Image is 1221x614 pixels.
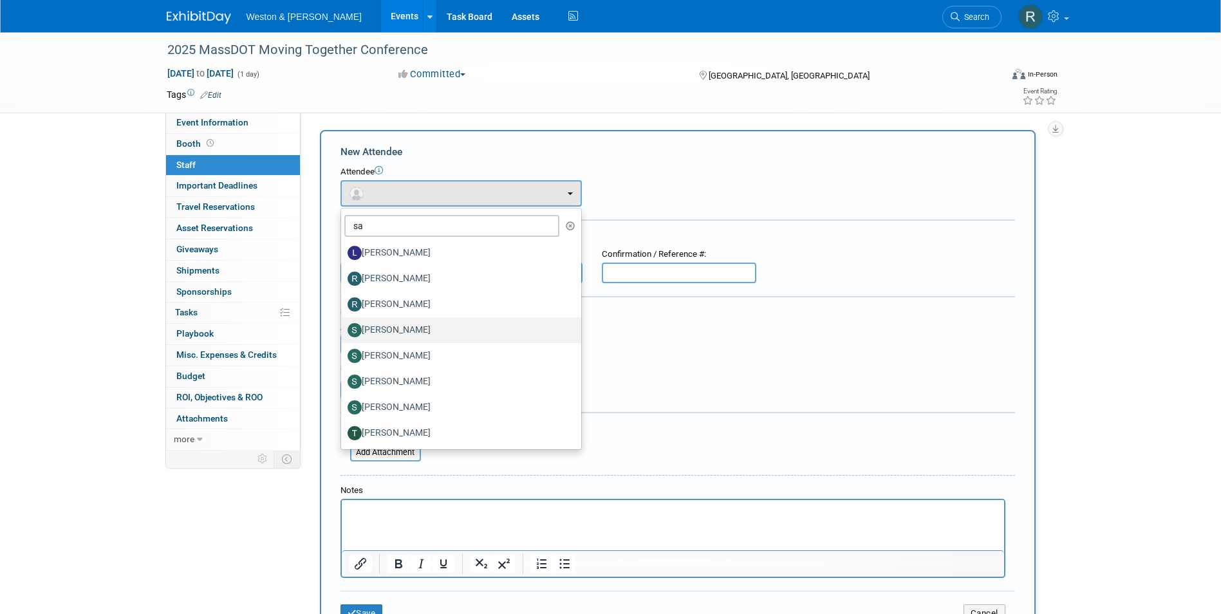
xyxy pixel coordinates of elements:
[166,218,300,239] a: Asset Reservations
[340,485,1005,497] div: Notes
[348,243,568,263] label: [PERSON_NAME]
[410,555,432,573] button: Italic
[166,113,300,133] a: Event Information
[1027,70,1058,79] div: In-Person
[163,39,982,62] div: 2025 MassDOT Moving Together Conference
[554,555,575,573] button: Bullet list
[348,346,568,366] label: [PERSON_NAME]
[167,68,234,79] span: [DATE] [DATE]
[176,160,196,170] span: Staff
[394,68,471,81] button: Committed
[176,201,255,212] span: Travel Reservations
[340,166,1015,178] div: Attendee
[204,138,216,148] span: Booth not reserved yet
[709,71,870,80] span: [GEOGRAPHIC_DATA], [GEOGRAPHIC_DATA]
[166,387,300,408] a: ROI, Objectives & ROO
[176,117,248,127] span: Event Information
[176,413,228,423] span: Attachments
[348,297,362,312] img: R.jpg
[350,555,371,573] button: Insert/edit link
[344,215,560,237] input: Search
[340,229,1015,242] div: Registration / Ticket Info (optional)
[176,392,263,402] span: ROI, Objectives & ROO
[236,70,259,79] span: (1 day)
[166,155,300,176] a: Staff
[348,400,362,414] img: S.jpg
[166,197,300,218] a: Travel Reservations
[167,11,231,24] img: ExhibitDay
[348,397,568,418] label: [PERSON_NAME]
[602,248,756,261] div: Confirmation / Reference #:
[166,134,300,154] a: Booth
[176,244,218,254] span: Giveaways
[433,555,454,573] button: Underline
[174,434,194,444] span: more
[348,272,362,286] img: R.jpg
[175,307,198,317] span: Tasks
[348,371,568,392] label: [PERSON_NAME]
[942,6,1002,28] a: Search
[1022,88,1057,95] div: Event Rating
[348,426,362,440] img: T.jpg
[926,67,1058,86] div: Event Format
[247,12,362,22] span: Weston & [PERSON_NAME]
[348,246,362,260] img: L.jpg
[176,371,205,381] span: Budget
[1012,69,1025,79] img: Format-Inperson.png
[471,555,492,573] button: Subscript
[252,451,274,467] td: Personalize Event Tab Strip
[960,12,989,22] span: Search
[176,286,232,297] span: Sponsorships
[342,500,1004,550] iframe: Rich Text Area
[176,180,257,191] span: Important Deadlines
[348,375,362,389] img: S.jpg
[1018,5,1043,29] img: Roberta Sinclair
[176,349,277,360] span: Misc. Expenses & Credits
[166,366,300,387] a: Budget
[166,176,300,196] a: Important Deadlines
[166,239,300,260] a: Giveaways
[348,423,568,443] label: [PERSON_NAME]
[166,282,300,302] a: Sponsorships
[200,91,221,100] a: Edit
[166,409,300,429] a: Attachments
[166,302,300,323] a: Tasks
[531,555,553,573] button: Numbered list
[176,328,214,339] span: Playbook
[340,307,1015,319] div: Cost:
[194,68,207,79] span: to
[167,88,221,101] td: Tags
[166,261,300,281] a: Shipments
[166,345,300,366] a: Misc. Expenses & Credits
[387,555,409,573] button: Bold
[348,320,568,340] label: [PERSON_NAME]
[176,223,253,233] span: Asset Reservations
[340,145,1015,159] div: New Attendee
[274,451,300,467] td: Toggle Event Tabs
[348,294,568,315] label: [PERSON_NAME]
[348,349,362,363] img: S.jpg
[340,422,1015,434] div: Misc. Attachments & Notes
[176,138,216,149] span: Booth
[176,265,219,275] span: Shipments
[166,324,300,344] a: Playbook
[166,429,300,450] a: more
[348,323,362,337] img: S.jpg
[493,555,515,573] button: Superscript
[348,268,568,289] label: [PERSON_NAME]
